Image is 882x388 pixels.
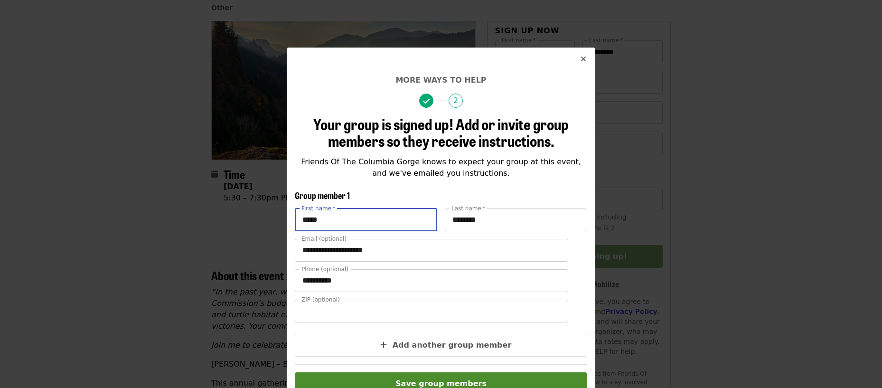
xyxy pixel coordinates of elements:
label: Email (optional) [301,236,347,242]
span: More ways to help [395,76,486,85]
input: Phone (optional) [295,269,568,292]
i: times icon [581,55,586,64]
label: Phone (optional) [301,266,348,272]
label: ZIP (optional) [301,297,340,303]
span: Add another group member [393,341,512,350]
span: Your group is signed up! Add or invite group members so they receive instructions. [313,113,569,151]
input: First name [295,208,437,231]
input: Last name [445,208,587,231]
input: Email (optional) [295,239,568,262]
span: Group member 1 [295,189,350,201]
span: 2 [449,94,463,108]
span: Friends Of The Columbia Gorge knows to expect your group at this event, and we've emailed you ins... [301,157,581,178]
span: Save group members [395,379,487,388]
button: Add another group member [295,334,587,357]
label: Last name [451,206,485,211]
i: plus icon [380,341,387,350]
input: ZIP (optional) [295,300,568,322]
button: Close [572,48,595,71]
label: First name [301,206,336,211]
i: check icon [423,97,430,106]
